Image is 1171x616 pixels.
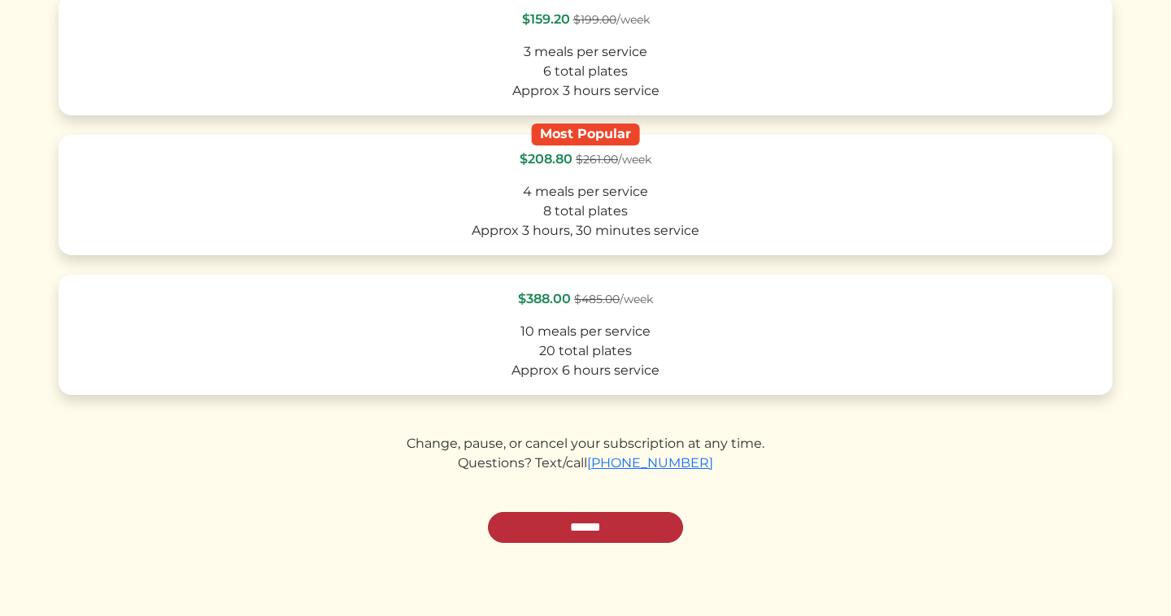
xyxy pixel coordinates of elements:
[73,361,1098,380] div: Approx 6 hours service
[587,455,713,471] a: [PHONE_NUMBER]
[73,322,1098,341] div: 10 meals per service
[573,12,650,27] span: /week
[73,202,1098,221] div: 8 total plates
[59,434,1112,453] div: Change, pause, or cancel your subscription at any time.
[532,124,640,145] div: Most Popular
[576,152,651,167] span: /week
[574,292,653,306] span: /week
[520,151,572,167] span: $208.80
[73,341,1098,361] div: 20 total plates
[73,182,1098,202] div: 4 meals per service
[73,42,1098,62] div: 3 meals per service
[576,152,618,167] s: $261.00
[73,62,1098,81] div: 6 total plates
[518,291,571,306] span: $388.00
[522,11,570,27] span: $159.20
[73,221,1098,241] div: Approx 3 hours, 30 minutes service
[73,81,1098,101] div: Approx 3 hours service
[574,292,620,306] s: $485.00
[573,12,616,27] s: $199.00
[59,453,1112,473] div: Questions? Text/call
